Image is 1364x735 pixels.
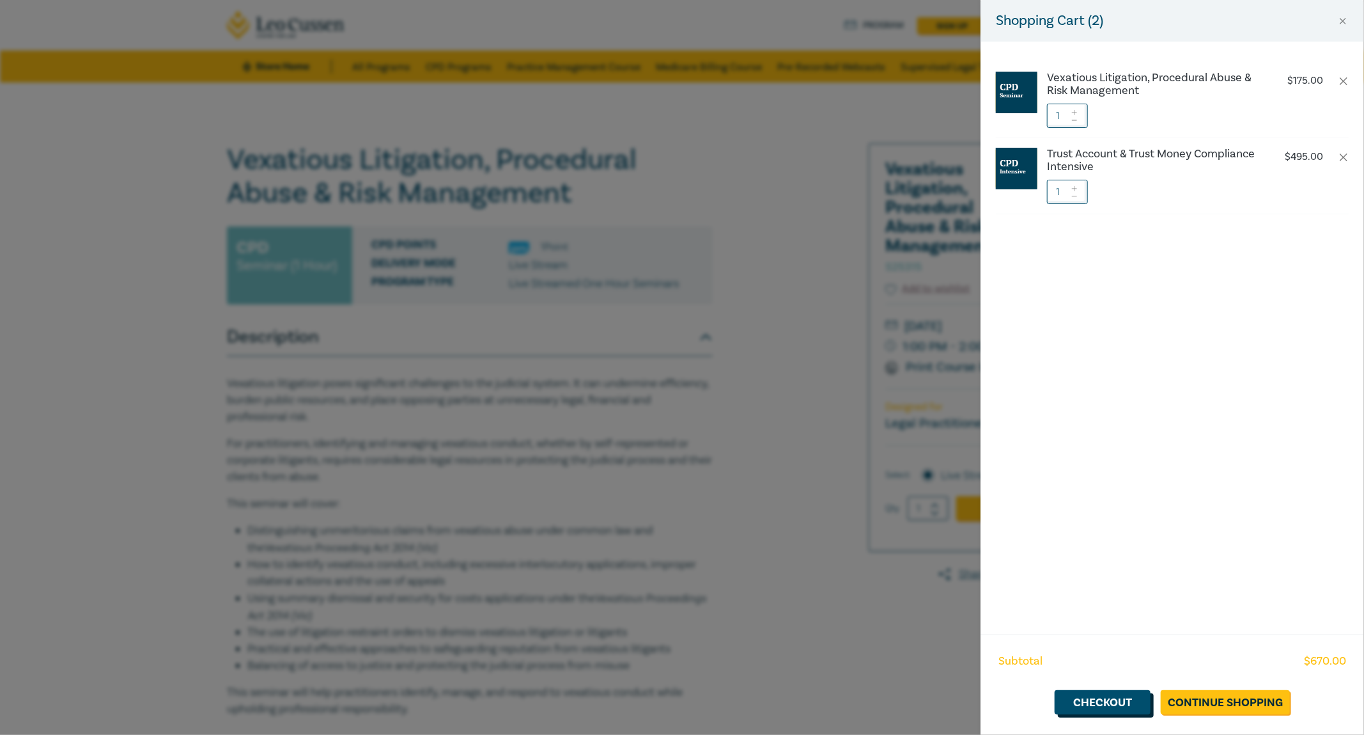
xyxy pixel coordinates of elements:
[1055,690,1151,715] a: Checkout
[996,10,1103,31] h5: Shopping Cart ( 2 )
[1337,15,1349,27] button: Close
[996,72,1037,113] img: CPD%20Seminar.jpg
[1047,104,1088,128] input: 1
[998,653,1042,670] span: Subtotal
[1285,151,1323,163] p: $ 495.00
[996,148,1037,189] img: CPD%20Intensive.jpg
[1047,148,1259,173] a: Trust Account & Trust Money Compliance Intensive
[1304,653,1346,670] span: $ 670.00
[1047,72,1259,97] a: Vexatious Litigation, Procedural Abuse & Risk Management
[1287,75,1323,87] p: $ 175.00
[1161,690,1290,715] a: Continue Shopping
[1047,180,1088,204] input: 1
